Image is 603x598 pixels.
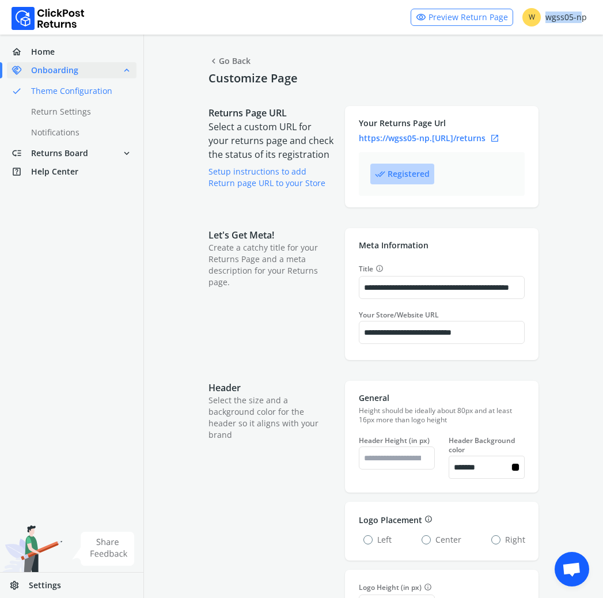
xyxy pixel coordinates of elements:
[208,395,333,441] p: Select the size and a background color for the header so it aligns with your brand
[359,131,525,145] a: https://wgss05-np.[URL]/returnsopen_in_new
[424,513,433,525] span: info
[411,9,513,26] a: visibilityPreview Return Page
[12,145,31,161] span: low_priority
[522,8,587,27] div: wgss05-np
[359,263,525,275] label: Title
[375,166,385,182] span: done_all
[7,83,150,99] a: doneTheme Configuration
[208,53,219,69] span: chevron_left
[122,145,132,161] span: expand_more
[359,406,525,425] p: Height should be ideally about 80px and at least 16px more than logo height
[376,263,384,274] span: info
[370,164,434,184] button: done_allRegistered
[29,580,61,591] span: Settings
[424,581,432,593] span: info
[359,436,435,445] label: Header Height (in px)
[555,552,589,586] div: Open chat
[12,44,31,60] span: home
[416,9,426,25] span: visibility
[449,436,525,455] label: Header Background color
[208,242,333,288] p: Create a catchy title for your Returns Page and a meta description for your Returns page.
[208,71,538,85] h4: Customize Page
[490,131,499,145] span: open_in_new
[359,392,525,404] p: General
[359,311,525,320] label: Your Store/Website URL
[522,8,541,27] span: W
[359,581,435,593] label: Logo Height (in px)
[208,381,333,395] p: Header
[208,166,325,188] a: Setup instructions to add Return page URL to your Store
[31,166,78,177] span: Help Center
[122,62,132,78] span: expand_less
[422,581,432,593] button: Logo Height (in px)
[12,62,31,78] span: handshake
[422,534,461,546] label: Center
[72,532,135,566] img: share feedback
[373,263,384,275] button: Title
[359,513,525,526] div: Logo Placement
[363,534,392,546] label: Left
[31,147,88,159] span: Returns Board
[12,7,85,30] img: Logo
[208,53,251,69] span: Go Back
[491,534,525,546] label: Right
[359,118,525,129] p: Your Returns Page Url
[7,104,150,120] a: Return Settings
[7,124,150,141] a: Notifications
[12,164,31,180] span: help_center
[12,83,22,99] span: done
[31,65,78,76] span: Onboarding
[208,106,333,120] p: Returns Page URL
[9,577,29,593] span: settings
[31,46,55,58] span: Home
[7,44,136,60] a: homeHome
[359,240,525,251] p: Meta Information
[208,228,333,242] p: Let's Get Meta!
[208,106,333,207] div: Select a custom URL for your returns page and check the status of its registration
[422,513,433,526] button: info
[7,164,136,180] a: help_centerHelp Center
